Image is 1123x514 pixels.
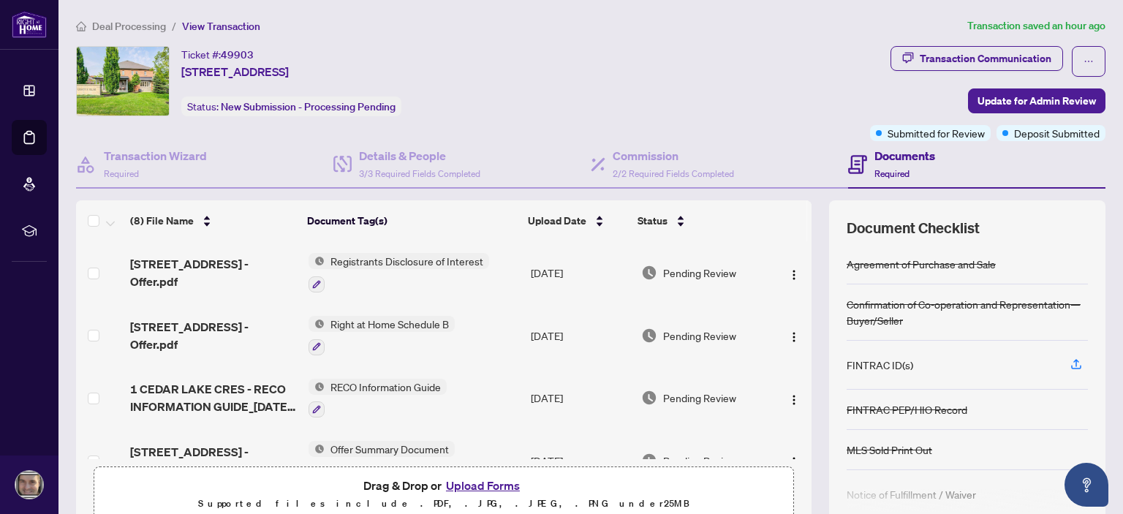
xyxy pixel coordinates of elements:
article: Transaction saved an hour ago [967,18,1105,34]
button: Open asap [1065,463,1108,507]
button: Status IconOffer Summary Document [309,441,455,480]
span: New Submission - Processing Pending [221,100,396,113]
td: [DATE] [525,367,635,430]
button: Logo [782,449,806,472]
span: Submitted for Review [888,125,985,141]
button: Upload Forms [442,476,524,495]
span: Right at Home Schedule B [325,316,455,332]
span: [STREET_ADDRESS] - Offer.pdf [130,255,296,290]
li: / [172,18,176,34]
img: logo [12,11,47,38]
span: Update for Admin Review [978,89,1096,113]
h4: Transaction Wizard [104,147,207,165]
img: Logo [788,456,800,468]
div: Confirmation of Co-operation and Representation—Buyer/Seller [847,296,1088,328]
span: 49903 [221,48,254,61]
span: [STREET_ADDRESS] - Offer.pdf [130,318,296,353]
img: Status Icon [309,316,325,332]
span: Upload Date [528,213,586,229]
th: Upload Date [522,200,631,241]
button: Logo [782,261,806,284]
img: Logo [788,331,800,343]
span: 1 CEDAR LAKE CRES - RECO INFORMATION GUIDE_[DATE] 01_39_04.pdf [130,380,296,415]
th: (8) File Name [124,200,301,241]
h4: Details & People [359,147,480,165]
span: Required [874,168,910,179]
td: [DATE] [525,304,635,367]
button: Logo [782,324,806,347]
div: Ticket #: [181,46,254,63]
div: Transaction Communication [920,47,1051,70]
img: Logo [788,394,800,406]
button: Status IconRegistrants Disclosure of Interest [309,253,489,292]
span: Offer Summary Document [325,441,455,457]
img: Document Status [641,328,657,344]
img: Status Icon [309,253,325,269]
span: Pending Review [663,265,736,281]
span: Drag & Drop or [363,476,524,495]
div: MLS Sold Print Out [847,442,932,458]
p: Supported files include .PDF, .JPG, .JPEG, .PNG under 25 MB [103,495,784,513]
span: Registrants Disclosure of Interest [325,253,489,269]
button: Update for Admin Review [968,88,1105,113]
img: Status Icon [309,441,325,457]
span: home [76,21,86,31]
span: View Transaction [182,20,260,33]
button: Transaction Communication [891,46,1063,71]
span: [STREET_ADDRESS] - Offer.pdf [130,443,296,478]
span: 3/3 Required Fields Completed [359,168,480,179]
div: FINTRAC PEP/HIO Record [847,401,967,417]
button: Status IconRECO Information Guide [309,379,447,418]
img: Document Status [641,265,657,281]
h4: Commission [613,147,734,165]
th: Status [632,200,768,241]
button: Logo [782,386,806,409]
img: Status Icon [309,379,325,395]
img: Document Status [641,453,657,469]
span: (8) File Name [130,213,194,229]
button: Status IconRight at Home Schedule B [309,316,455,355]
span: Deposit Submitted [1014,125,1100,141]
div: Agreement of Purchase and Sale [847,256,996,272]
span: ellipsis [1084,56,1094,67]
th: Document Tag(s) [301,200,523,241]
div: Status: [181,97,401,116]
div: FINTRAC ID(s) [847,357,913,373]
span: Pending Review [663,453,736,469]
span: Deal Processing [92,20,166,33]
span: RECO Information Guide [325,379,447,395]
span: Pending Review [663,390,736,406]
div: Notice of Fulfillment / Waiver [847,486,976,502]
img: Profile Icon [15,471,43,499]
span: Required [104,168,139,179]
h4: Documents [874,147,935,165]
td: [DATE] [525,241,635,304]
span: Status [638,213,668,229]
span: Pending Review [663,328,736,344]
span: Document Checklist [847,218,980,238]
td: [DATE] [525,429,635,492]
img: Logo [788,269,800,281]
img: IMG-W12332079_1.jpg [77,47,169,116]
span: [STREET_ADDRESS] [181,63,289,80]
img: Document Status [641,390,657,406]
span: 2/2 Required Fields Completed [613,168,734,179]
